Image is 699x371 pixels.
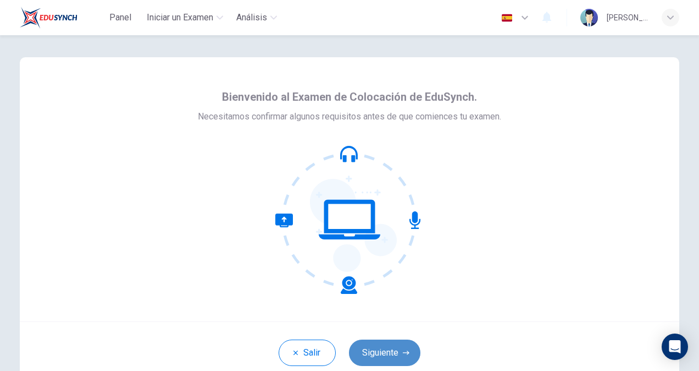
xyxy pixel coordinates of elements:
[232,8,281,28] button: Análisis
[349,340,420,366] button: Siguiente
[20,7,77,29] img: EduSynch logo
[662,334,688,360] div: Open Intercom Messenger
[580,9,598,26] img: Profile picture
[142,8,228,28] button: Iniciar un Examen
[20,7,103,29] a: EduSynch logo
[236,11,267,24] span: Análisis
[222,88,477,106] span: Bienvenido al Examen de Colocación de EduSynch.
[103,8,138,28] button: Panel
[279,340,336,366] button: Salir
[607,11,648,24] div: [PERSON_NAME]
[109,11,131,24] span: Panel
[147,11,213,24] span: Iniciar un Examen
[500,14,514,22] img: es
[198,110,501,123] span: Necesitamos confirmar algunos requisitos antes de que comiences tu examen.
